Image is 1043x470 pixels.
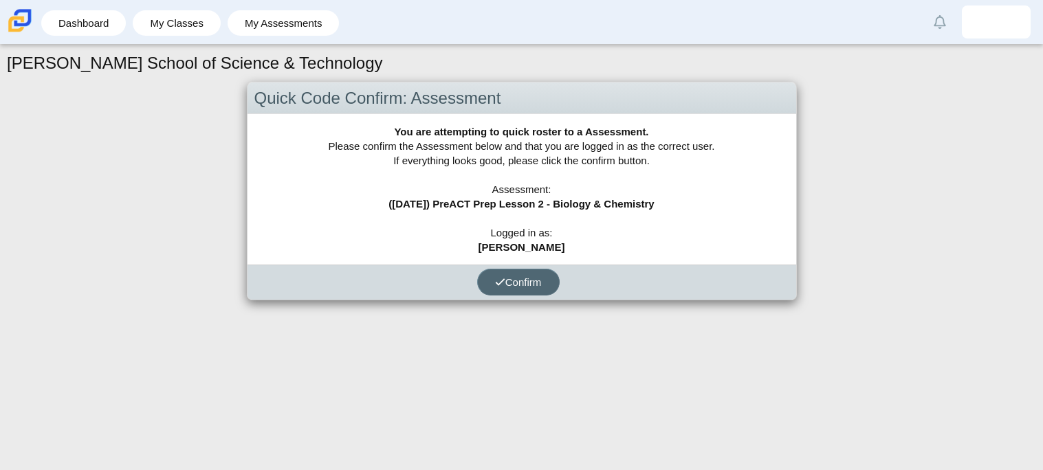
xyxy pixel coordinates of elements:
[388,198,654,210] b: ([DATE]) PreACT Prep Lesson 2 - Biology & Chemistry
[925,7,955,37] a: Alerts
[962,5,1031,38] a: anabelle.zepeda.9fMusE
[479,241,565,253] b: [PERSON_NAME]
[985,11,1007,33] img: anabelle.zepeda.9fMusE
[495,276,542,288] span: Confirm
[7,52,383,75] h1: [PERSON_NAME] School of Science & Technology
[248,82,796,115] div: Quick Code Confirm: Assessment
[248,114,796,265] div: Please confirm the Assessment below and that you are logged in as the correct user. If everything...
[48,10,119,36] a: Dashboard
[234,10,333,36] a: My Assessments
[6,6,34,35] img: Carmen School of Science & Technology
[6,25,34,37] a: Carmen School of Science & Technology
[140,10,214,36] a: My Classes
[477,269,560,295] button: Confirm
[394,126,648,137] b: You are attempting to quick roster to a Assessment.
